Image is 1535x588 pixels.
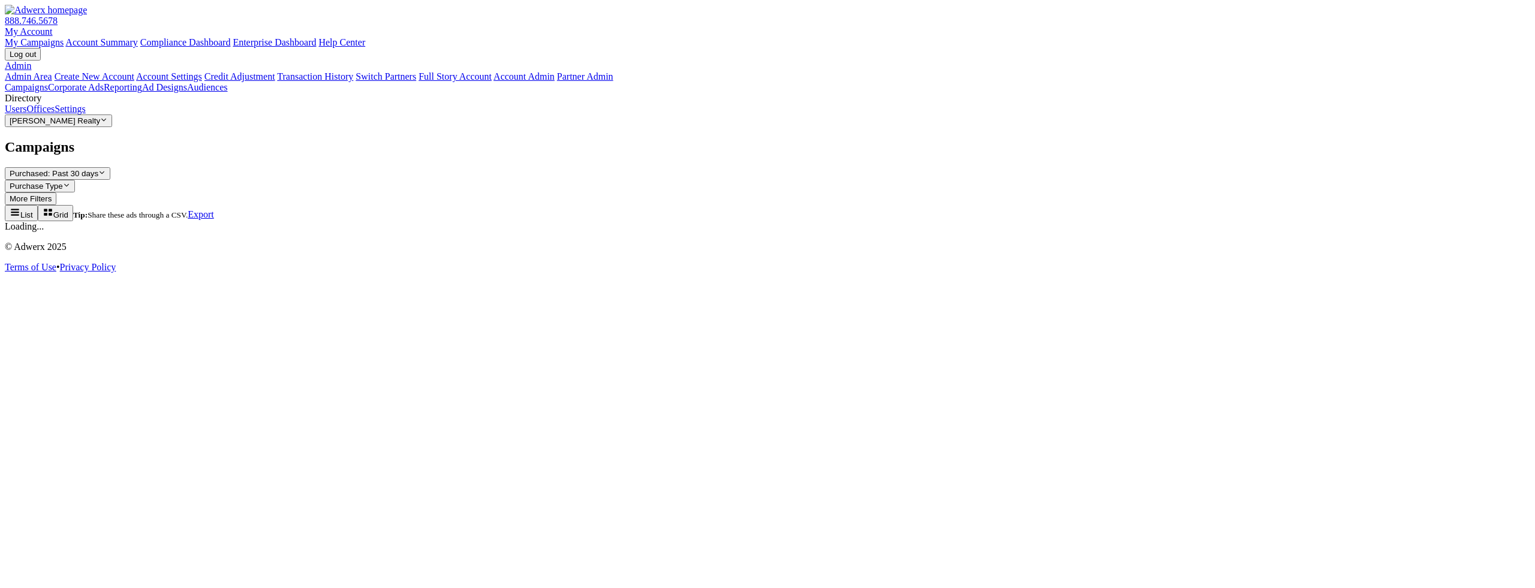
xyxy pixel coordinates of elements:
[53,210,68,219] span: Grid
[5,104,26,114] a: Users
[73,210,88,219] b: Tip:
[318,37,365,47] a: Help Center
[5,71,52,82] a: Admin Area
[188,209,214,219] a: Export
[65,37,137,47] a: Account Summary
[356,71,416,82] a: Switch Partners
[5,48,41,61] input: Log out
[136,71,202,82] a: Account Settings
[104,82,142,92] a: Reporting
[187,82,228,92] a: Audiences
[204,71,275,82] a: Credit Adjustment
[10,169,98,178] span: Purchased: Past 30 days
[26,104,55,114] a: Offices
[5,221,44,231] span: Loading...
[10,116,100,125] span: [PERSON_NAME] Realty
[48,82,104,92] a: Corporate Ads
[5,93,1530,104] div: Directory
[493,71,555,82] a: Account Admin
[55,71,134,82] a: Create New Account
[5,262,1530,273] div: •
[5,26,53,37] a: My Account
[5,205,38,221] button: List
[557,71,613,82] a: Partner Admin
[5,192,56,205] button: More Filters
[5,114,112,127] button: [PERSON_NAME] Realty
[5,82,48,92] a: Campaigns
[419,71,492,82] a: Full Story Account
[38,205,73,221] button: Grid
[5,180,75,192] button: Purchase Type
[5,139,74,155] span: Campaigns
[5,242,1530,252] p: © Adwerx 2025
[233,37,316,47] a: Enterprise Dashboard
[277,71,353,82] a: Transaction History
[55,104,86,114] a: Settings
[5,37,64,47] a: My Campaigns
[5,167,110,180] button: Purchased: Past 30 days
[5,5,87,16] img: Adwerx
[142,82,187,92] a: Ad Designs
[10,182,63,191] span: Purchase Type
[5,61,31,71] a: Admin
[60,262,116,272] a: Privacy Policy
[140,37,231,47] a: Compliance Dashboard
[5,16,58,26] a: 888.746.5678
[73,210,188,219] small: Share these ads through a CSV.
[20,210,33,219] span: List
[5,262,56,272] a: Terms of Use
